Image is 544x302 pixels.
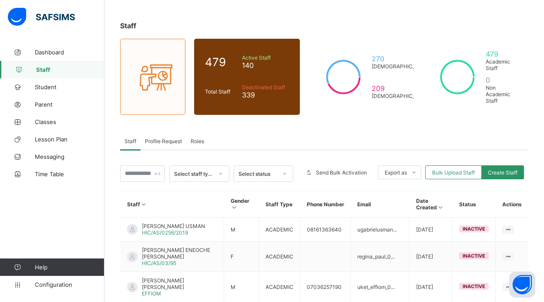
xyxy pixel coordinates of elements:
[432,169,475,176] span: Bulk Upload Staff
[224,218,259,242] td: M
[453,191,496,218] th: Status
[35,264,104,271] span: Help
[385,169,407,176] span: Export as
[372,93,430,99] span: [DEMOGRAPHIC_DATA]
[486,50,517,58] span: 479
[410,242,453,272] td: [DATE]
[259,191,300,218] th: Staff Type
[142,223,205,229] span: [PERSON_NAME] USMAN
[463,253,485,259] span: inactive
[242,91,289,99] span: 339
[140,201,148,208] i: Sort in Ascending Order
[120,21,136,30] span: Staff
[463,283,485,289] span: inactive
[224,191,259,218] th: Gender
[372,63,430,70] span: [DEMOGRAPHIC_DATA]
[372,54,430,63] span: 270
[410,218,453,242] td: [DATE]
[437,204,444,211] i: Sort in Ascending Order
[142,247,217,260] span: [PERSON_NAME] ENEOCHE [PERSON_NAME]
[488,169,517,176] span: Create Staff
[35,281,104,288] span: Configuration
[300,191,351,218] th: Phone Number
[174,171,213,177] div: Select staff type
[121,191,224,218] th: Staff
[142,277,217,290] span: [PERSON_NAME] [PERSON_NAME]
[35,101,104,108] span: Parent
[35,118,104,125] span: Classes
[191,138,204,144] span: Roles
[300,218,351,242] td: 08161363640
[486,76,517,84] span: 0
[36,66,104,73] span: Staff
[205,55,238,69] span: 479
[463,226,485,232] span: inactive
[316,169,367,176] span: Send Bulk Activation
[242,84,289,91] span: Deactivated Staff
[259,242,300,272] td: ACADEMIC
[242,54,289,61] span: Active Staff
[238,171,277,177] div: Select status
[496,191,528,218] th: Actions
[145,138,182,144] span: Profile Request
[35,49,104,56] span: Dashboard
[509,272,535,298] button: Open asap
[8,8,75,26] img: safsims
[486,84,517,104] span: Non Academic Staff
[242,61,289,70] span: 140
[35,171,104,178] span: Time Table
[142,229,188,236] span: HIC/AS/0256/2019
[372,84,430,93] span: 209
[124,138,136,144] span: Staff
[351,242,410,272] td: regina_paul_0...
[410,191,453,218] th: Date Created
[35,84,104,91] span: Student
[259,218,300,242] td: ACADEMIC
[35,153,104,160] span: Messaging
[231,204,238,211] i: Sort in Ascending Order
[224,242,259,272] td: F
[351,191,410,218] th: Email
[486,58,517,71] span: Academic Staff
[35,136,104,143] span: Lesson Plan
[351,218,410,242] td: ugabrielusman...
[203,86,240,97] div: Total Staff
[142,290,161,297] span: EFFIOM
[142,260,176,266] span: HIC/AS/03/95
